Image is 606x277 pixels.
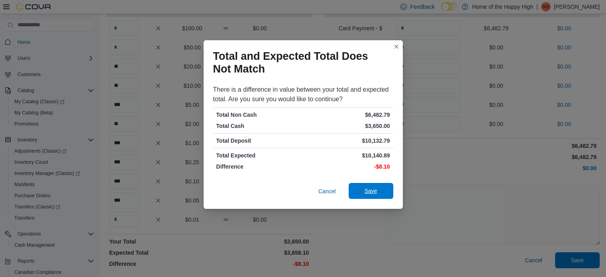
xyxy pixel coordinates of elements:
[216,111,302,119] p: Total Non Cash
[216,163,302,171] p: Difference
[216,122,302,130] p: Total Cash
[318,187,336,195] span: Cancel
[305,163,390,171] p: -$8.10
[305,111,390,119] p: $6,482.79
[305,151,390,159] p: $10,140.89
[216,137,302,145] p: Total Deposit
[315,183,339,199] button: Cancel
[213,85,393,104] div: There is a difference in value between your total and expected total. Are you sure you would like...
[392,42,401,51] button: Closes this modal window
[305,122,390,130] p: $3,650.00
[349,183,393,199] button: Save
[213,50,387,75] h1: Total and Expected Total Does Not Match
[365,187,377,195] span: Save
[305,137,390,145] p: $10,132.79
[216,151,302,159] p: Total Expected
